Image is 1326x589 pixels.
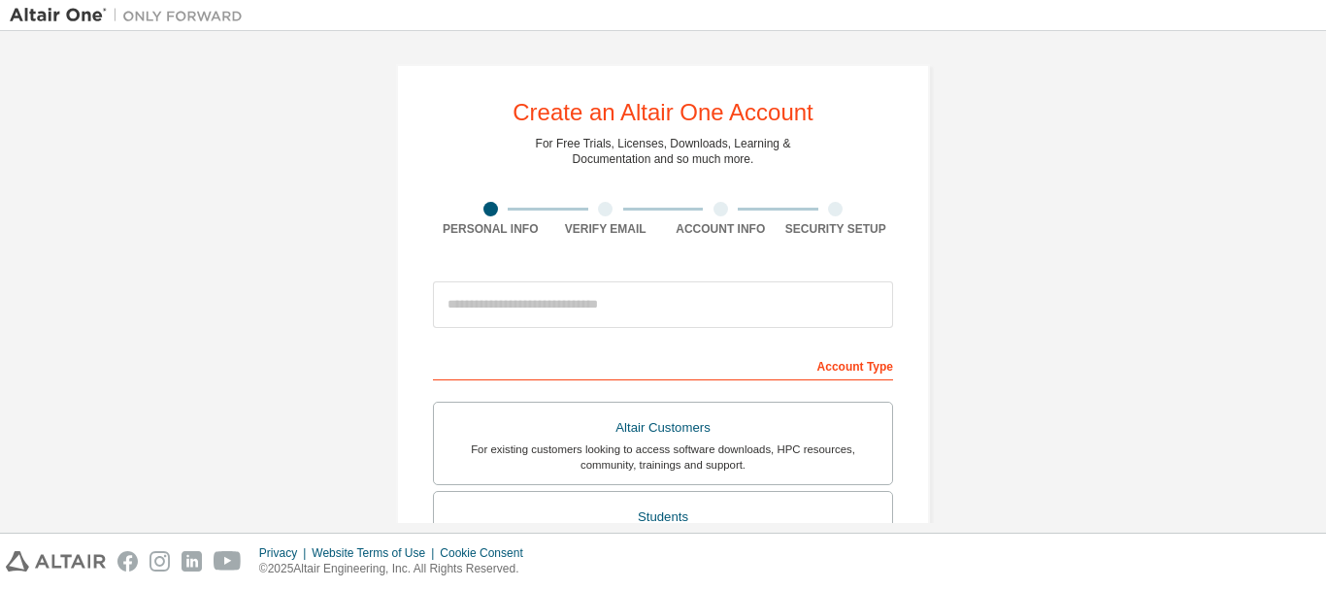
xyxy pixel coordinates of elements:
div: Account Info [663,221,779,237]
p: © 2025 Altair Engineering, Inc. All Rights Reserved. [259,561,535,577]
img: youtube.svg [214,551,242,572]
div: Verify Email [548,221,664,237]
div: Privacy [259,545,312,561]
div: Account Type [433,349,893,380]
div: For Free Trials, Licenses, Downloads, Learning & Documentation and so much more. [536,136,791,167]
img: facebook.svg [117,551,138,572]
div: Students [446,504,880,531]
div: Security Setup [779,221,894,237]
img: linkedin.svg [182,551,202,572]
img: instagram.svg [149,551,170,572]
div: Altair Customers [446,414,880,442]
div: For existing customers looking to access software downloads, HPC resources, community, trainings ... [446,442,880,473]
img: Altair One [10,6,252,25]
img: altair_logo.svg [6,551,106,572]
div: Create an Altair One Account [513,101,813,124]
div: Website Terms of Use [312,545,440,561]
div: Personal Info [433,221,548,237]
div: Cookie Consent [440,545,534,561]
